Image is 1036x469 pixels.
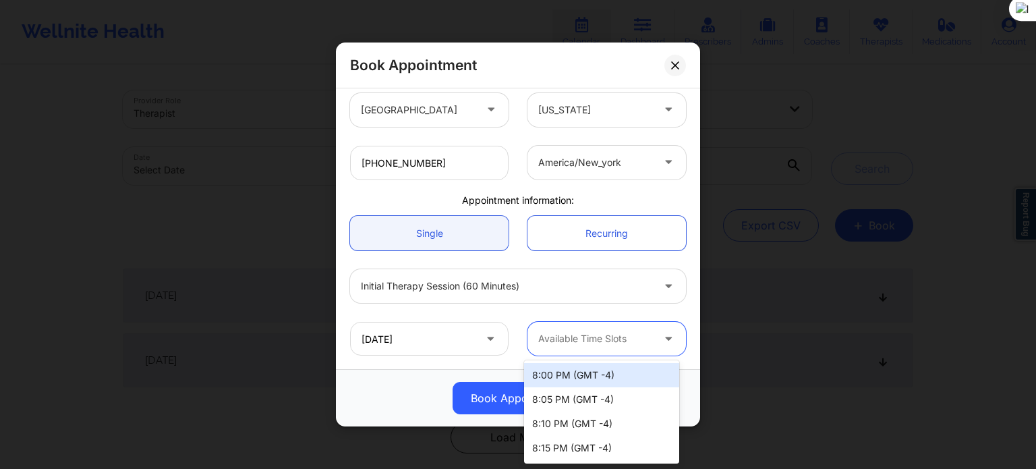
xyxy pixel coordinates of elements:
[524,436,679,460] div: 8:15 PM (GMT -4)
[361,93,475,127] div: [GEOGRAPHIC_DATA]
[350,56,477,74] h2: Book Appointment
[350,146,509,180] input: Patient's Phone Number
[527,216,686,250] a: Recurring
[341,194,695,207] div: Appointment information:
[361,269,652,303] div: Initial Therapy Session (60 minutes)
[453,382,583,414] button: Book Appointment
[350,216,509,250] a: Single
[524,363,679,387] div: 8:00 PM (GMT -4)
[538,146,652,180] div: america/new_york
[350,322,509,356] input: MM/DD/YYYY
[538,93,652,127] div: [US_STATE]
[524,387,679,412] div: 8:05 PM (GMT -4)
[524,412,679,436] div: 8:10 PM (GMT -4)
